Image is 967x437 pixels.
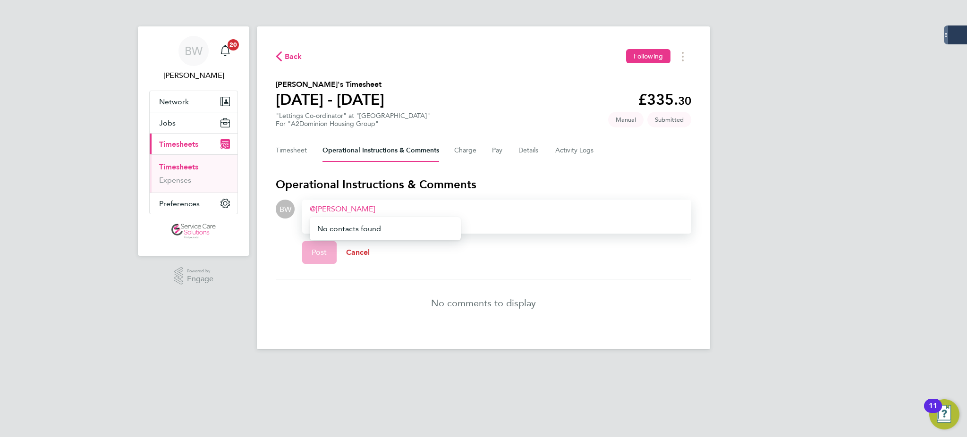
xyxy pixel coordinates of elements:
button: Pay [492,139,503,162]
app-decimal: £335. [638,91,691,109]
button: Operational Instructions & Comments [322,139,439,162]
button: Activity Logs [555,139,595,162]
div: Timesheets [150,154,238,193]
div: 11 [929,406,937,418]
nav: Main navigation [138,26,249,256]
span: Following [634,52,663,60]
span: 30 [678,94,691,108]
a: Expenses [159,176,191,185]
button: Following [626,49,670,63]
button: Preferences [150,193,238,214]
span: [PERSON_NAME] [310,204,375,213]
button: Back [276,50,302,62]
a: BW[PERSON_NAME] [149,36,238,81]
button: Timesheets Menu [674,49,691,64]
button: Jobs [150,112,238,133]
span: Network [159,97,189,106]
a: Go to home page [149,224,238,239]
p: No comments to display [431,296,536,310]
li: No contacts found [317,217,461,240]
span: Powered by [187,267,213,275]
span: Timesheets [159,140,198,149]
span: 20 [228,39,239,50]
span: BW [280,204,291,214]
span: Preferences [159,199,200,208]
span: Cancel [346,248,370,257]
img: servicecare-logo-retina.png [171,224,216,239]
h2: [PERSON_NAME]'s Timesheet [276,79,384,90]
span: This timesheet is Submitted. [647,112,691,127]
span: This timesheet was manually created. [608,112,644,127]
button: Timesheets [150,134,238,154]
button: Timesheet [276,139,307,162]
div: "Lettings Co-ordinator" at "[GEOGRAPHIC_DATA]" [276,112,430,128]
span: Back [285,51,302,62]
div: For "A2Dominion Housing Group" [276,120,430,128]
button: Cancel [337,241,380,264]
button: Charge [454,139,477,162]
a: Powered byEngage [174,267,214,285]
div: Bethany Wiles [276,200,295,218]
a: Timesheets [159,162,198,171]
span: Engage [187,275,213,283]
button: Open Resource Center, 11 new notifications [929,399,959,429]
span: Bethany Wiles [149,70,238,81]
a: 20 [216,36,235,66]
button: Details [518,139,540,162]
button: Network [150,91,238,112]
h3: Operational Instructions & Comments [276,177,691,192]
span: BW [185,45,203,57]
h1: [DATE] - [DATE] [276,90,384,109]
span: Jobs [159,118,176,127]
